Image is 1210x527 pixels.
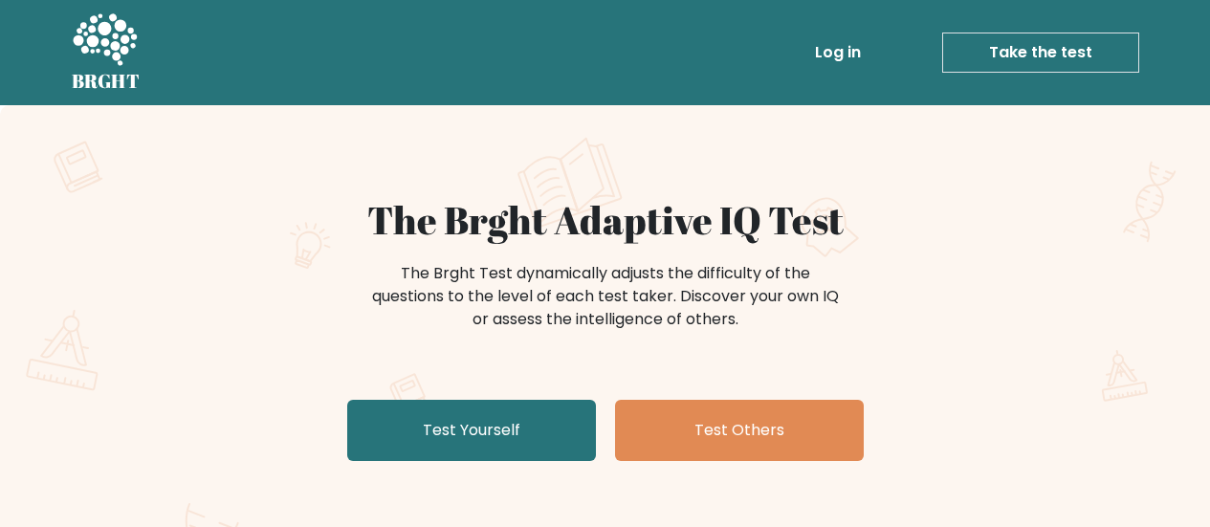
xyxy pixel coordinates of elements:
a: BRGHT [72,8,141,98]
a: Test Yourself [347,400,596,461]
div: The Brght Test dynamically adjusts the difficulty of the questions to the level of each test take... [366,262,845,331]
h5: BRGHT [72,70,141,93]
a: Test Others [615,400,864,461]
h1: The Brght Adaptive IQ Test [139,197,1072,243]
a: Take the test [942,33,1139,73]
a: Log in [807,33,869,72]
